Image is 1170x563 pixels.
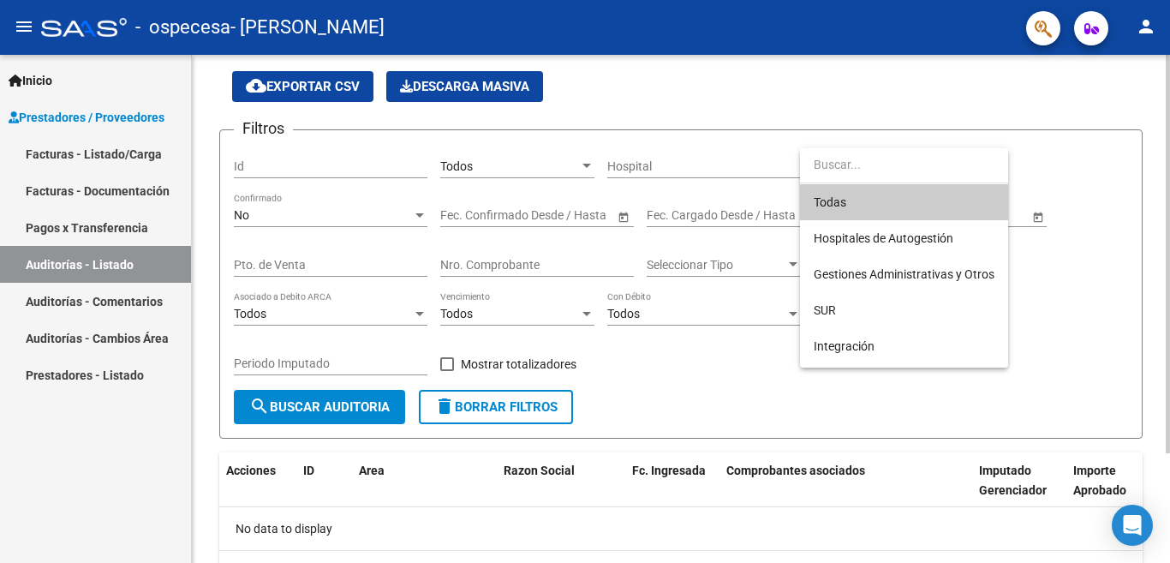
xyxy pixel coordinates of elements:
div: Open Intercom Messenger [1112,505,1153,546]
input: dropdown search [800,147,1008,183]
span: Todas [814,184,994,220]
span: SUR [814,303,836,317]
span: Hospitales de Autogestión [814,231,953,245]
span: Gestiones Administrativas y Otros [814,267,994,281]
span: Integración [814,339,875,353]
